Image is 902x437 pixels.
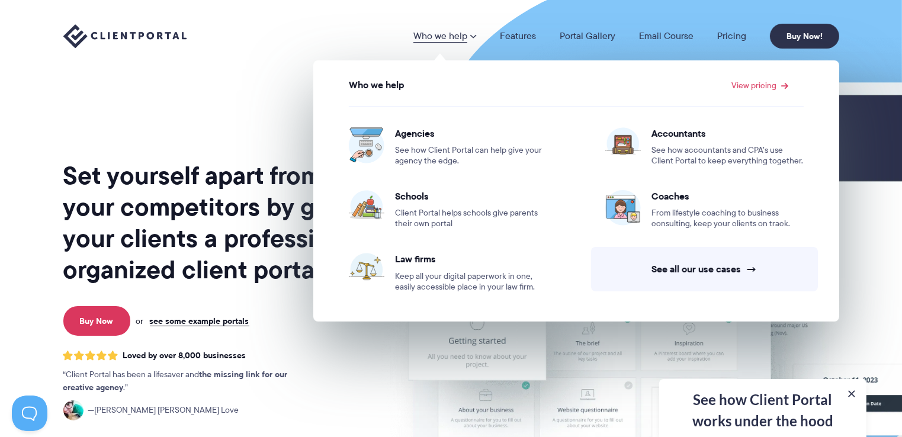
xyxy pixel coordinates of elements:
a: see some example portals [150,316,249,326]
span: From lifestyle coaching to business consulting, keep your clients on track. [651,208,804,229]
span: Schools [395,190,547,202]
span: or [136,316,144,326]
iframe: Toggle Customer Support [12,396,47,431]
span: Loved by over 8,000 businesses [123,351,246,361]
span: See how Client Portal can help give your agency the edge. [395,145,547,166]
ul: Who we help [313,60,839,322]
span: → [746,263,757,275]
strong: the missing link for our creative agency [63,368,288,394]
a: Buy Now! [770,24,839,49]
ul: View pricing [320,95,833,304]
span: Accountants [651,127,804,139]
a: Pricing [717,31,746,41]
span: Law firms [395,253,547,265]
p: Client Portal has been a lifesaver and . [63,368,312,394]
span: See how accountants and CPA’s use Client Portal to keep everything together. [651,145,804,166]
a: Who we help [413,31,476,41]
a: Buy Now [63,306,130,336]
span: Coaches [651,190,804,202]
span: Agencies [395,127,547,139]
span: Client Portal helps schools give parents their own portal [395,208,547,229]
a: Portal Gallery [560,31,615,41]
a: Email Course [639,31,694,41]
a: Features [500,31,536,41]
span: Keep all your digital paperwork in one, easily accessible place in your law firm. [395,271,547,293]
span: [PERSON_NAME] [PERSON_NAME] Love [88,404,239,417]
a: View pricing [731,81,788,89]
span: Who we help [349,80,405,91]
a: See all our use cases [591,247,818,291]
h1: Set yourself apart from your competitors by giving your clients a professional, organized client ... [63,160,374,285]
